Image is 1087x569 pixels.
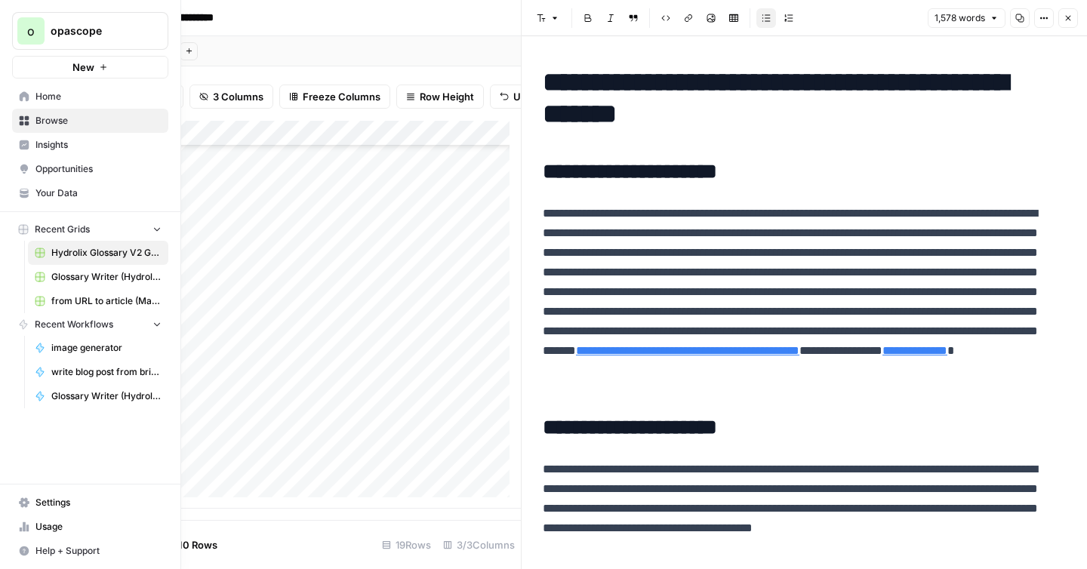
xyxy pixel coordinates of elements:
[213,89,263,104] span: 3 Columns
[928,8,1005,28] button: 1,578 words
[51,23,142,38] span: opascope
[51,270,162,284] span: Glossary Writer (Hydrolix) Grid
[12,539,168,563] button: Help + Support
[437,533,521,557] div: 3/3 Columns
[935,11,985,25] span: 1,578 words
[12,218,168,241] button: Recent Grids
[35,162,162,176] span: Opportunities
[35,114,162,128] span: Browse
[279,85,390,109] button: Freeze Columns
[27,22,35,40] span: o
[35,496,162,509] span: Settings
[396,85,484,109] button: Row Height
[35,520,162,534] span: Usage
[51,389,162,403] span: Glossary Writer (Hydrolix)
[35,318,113,331] span: Recent Workflows
[28,360,168,384] a: write blog post from brief (Aroma360)
[35,186,162,200] span: Your Data
[51,341,162,355] span: image generator
[28,265,168,289] a: Glossary Writer (Hydrolix) Grid
[189,85,273,109] button: 3 Columns
[35,138,162,152] span: Insights
[490,85,549,109] button: Undo
[303,89,380,104] span: Freeze Columns
[12,157,168,181] a: Opportunities
[51,294,162,308] span: from URL to article (MariaDB)
[28,384,168,408] a: Glossary Writer (Hydrolix)
[12,109,168,133] a: Browse
[12,181,168,205] a: Your Data
[28,241,168,265] a: Hydrolix Glossary V2 Grid
[376,533,437,557] div: 19 Rows
[12,491,168,515] a: Settings
[35,223,90,236] span: Recent Grids
[51,365,162,379] span: write blog post from brief (Aroma360)
[12,56,168,78] button: New
[12,313,168,336] button: Recent Workflows
[28,289,168,313] a: from URL to article (MariaDB)
[12,12,168,50] button: Workspace: opascope
[28,336,168,360] a: image generator
[12,515,168,539] a: Usage
[51,246,162,260] span: Hydrolix Glossary V2 Grid
[12,85,168,109] a: Home
[157,537,217,552] span: Add 10 Rows
[72,60,94,75] span: New
[12,133,168,157] a: Insights
[420,89,474,104] span: Row Height
[513,89,539,104] span: Undo
[35,544,162,558] span: Help + Support
[35,90,162,103] span: Home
